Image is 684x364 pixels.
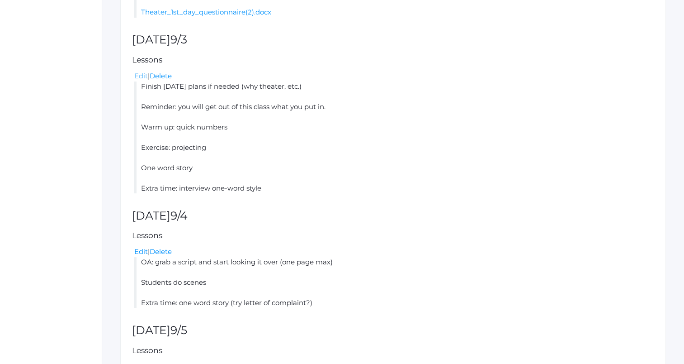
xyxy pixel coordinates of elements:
[134,72,148,80] a: Edit
[141,8,271,16] a: Theater_1st_day_questionnaire(2).docx
[134,81,654,194] li: Finish [DATE] plans if needed (why theater, etc.) Reminder: you will get out of this class what y...
[134,257,654,308] li: OA: grab a script and start looking it over (one page max) Students do scenes Extra time: one wor...
[170,209,188,222] span: 9/4
[170,323,187,337] span: 9/5
[132,210,654,222] h2: [DATE]
[134,247,148,256] a: Edit
[134,71,654,81] div: |
[132,231,654,240] h5: Lessons
[134,247,654,257] div: |
[132,34,654,46] h2: [DATE]
[150,247,172,256] a: Delete
[132,324,654,337] h2: [DATE]
[150,72,172,80] a: Delete
[170,33,187,46] span: 9/3
[132,56,654,64] h5: Lessons
[132,346,654,355] h5: Lessons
